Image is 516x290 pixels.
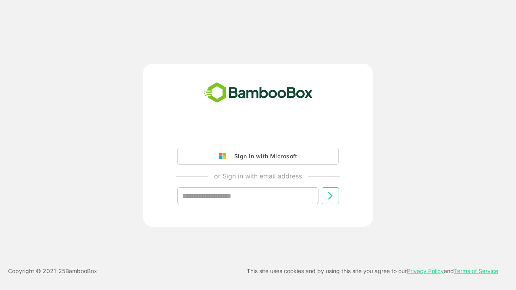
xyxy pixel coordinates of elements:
a: Privacy Policy [407,267,444,274]
p: Copyright © 2021- 25 BambooBox [8,266,97,276]
img: bamboobox [199,80,317,106]
button: Sign in with Microsoft [177,148,339,165]
a: Terms of Service [454,267,498,274]
p: or Sign in with email address [214,171,302,181]
img: google [219,153,230,160]
p: This site uses cookies and by using this site you agree to our and [247,266,498,276]
div: Sign in with Microsoft [230,151,297,162]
